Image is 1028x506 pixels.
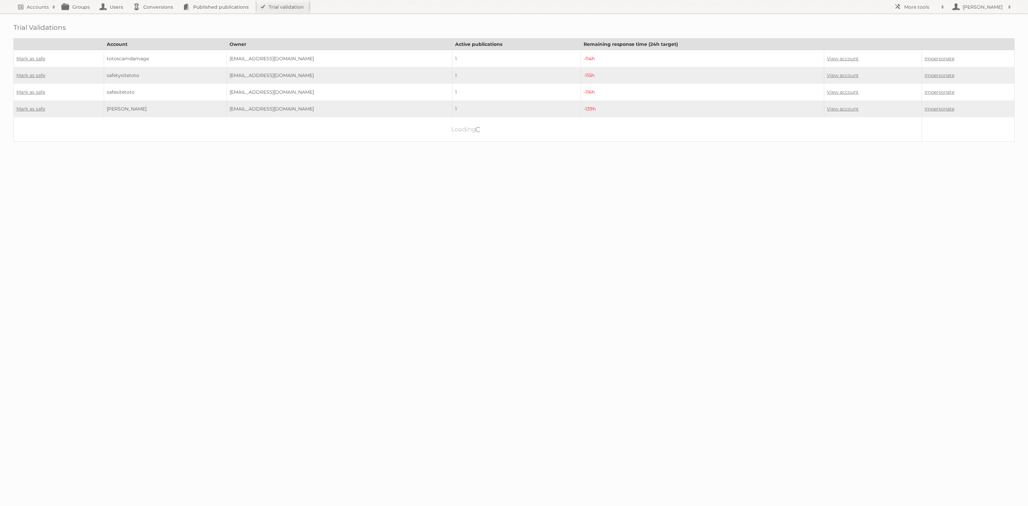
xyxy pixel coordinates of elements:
td: [EMAIL_ADDRESS][DOMAIN_NAME] [227,50,452,67]
th: Active publications [452,39,581,50]
td: [EMAIL_ADDRESS][DOMAIN_NAME] [227,84,452,100]
th: Owner [227,39,452,50]
a: View account [827,72,859,78]
a: View account [827,89,859,95]
a: Impersonate [925,106,954,112]
a: Impersonate [925,89,954,95]
h2: More tools [904,4,938,10]
th: Remaining response time (24h target) [581,39,824,50]
td: totoscamdamage [104,50,227,67]
p: Loading [430,123,503,136]
td: [EMAIL_ADDRESS][DOMAIN_NAME] [227,100,452,117]
a: Mark as safe [16,72,45,78]
td: 1 [452,50,581,67]
h1: Trial Validations [13,23,1015,31]
h2: [PERSON_NAME] [961,4,1005,10]
a: Mark as safe [16,106,45,112]
td: [PERSON_NAME] [104,100,227,117]
td: 1 [452,84,581,100]
td: safetysitetoto [104,67,227,84]
a: View account [827,106,859,112]
td: 1 [452,67,581,84]
span: -116h [584,89,595,95]
span: -115h [584,72,594,78]
a: Impersonate [925,72,954,78]
h2: Accounts [27,4,49,10]
span: -114h [584,56,595,62]
a: Mark as safe [16,56,45,62]
a: Impersonate [925,56,954,62]
a: Mark as safe [16,89,45,95]
td: [EMAIL_ADDRESS][DOMAIN_NAME] [227,67,452,84]
td: safesitetoto [104,84,227,100]
td: 1 [452,100,581,117]
a: View account [827,56,859,62]
th: Account [104,39,227,50]
span: -139h [584,106,596,112]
